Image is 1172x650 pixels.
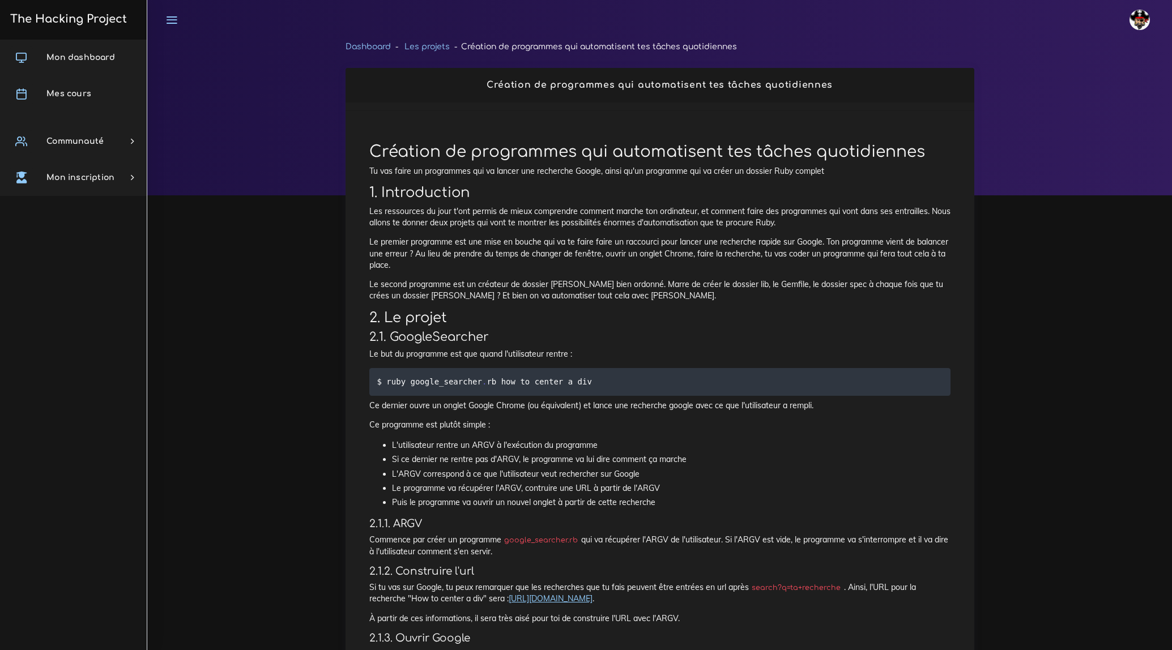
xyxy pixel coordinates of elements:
[377,375,595,388] code: $ ruby google_searcher rb how to center a div
[501,534,581,546] code: google_searcher.rb
[392,438,951,452] li: L'utilisateur rentre un ARGV à l'exécution du programme
[46,89,91,98] span: Mes cours
[450,40,737,54] li: Création de programmes qui automatisent tes tâches quotidiennes
[7,13,127,25] h3: The Hacking Project
[482,377,487,386] span: .
[392,481,951,495] li: Le programme va récupérer l'ARGV, contruire une URL à partir de l'ARGV
[46,173,114,182] span: Mon inscription
[369,613,951,624] p: À partir de ces informations, il sera très aisé pour toi de construire l'URL avec l'ARGV.
[392,467,951,481] li: L'ARGV correspond à ce que l'utilisateur veut rechercher sur Google
[404,42,450,51] a: Les projets
[369,185,951,201] h2: 1. Introduction
[369,581,951,605] p: Si tu vas sur Google, tu peux remarquer que les recherches que tu fais peuvent être entrées en ur...
[357,80,962,91] h2: Création de programmes qui automatisent tes tâches quotidiennes
[369,310,951,326] h2: 2. Le projet
[346,42,391,51] a: Dashboard
[369,236,951,271] p: Le premier programme est une mise en bouche qui va te faire faire un raccourci pour lancer une re...
[369,534,951,557] p: Commence par créer un programme qui va récupérer l'ARGV de l'utilisateur. Si l'ARGV est vide, le ...
[1130,10,1150,30] img: avatar
[369,565,951,578] h4: 2.1.2. Construire l'url
[392,495,951,510] li: Puis le programme va ouvrir un nouvel onglet à partir de cette recherche
[46,137,104,146] span: Communauté
[369,419,951,430] p: Ce programme est plutôt simple :
[369,518,951,530] h4: 2.1.1. ARGV
[369,206,951,229] p: Les ressources du jour t'ont permis de mieux comprendre comment marche ton ordinateur, et comment...
[369,400,951,411] p: Ce dernier ouvre un onglet Google Chrome (ou équivalent) et lance une recherche google avec ce qu...
[46,53,115,62] span: Mon dashboard
[369,632,951,644] h4: 2.1.3. Ouvrir Google
[369,165,951,177] p: Tu vas faire un programmes qui va lancer une recherche Google, ainsi qu'un programme qui va créer...
[369,143,951,162] h1: Création de programmes qui automatisent tes tâches quotidiennes
[369,330,951,344] h3: 2.1. GoogleSearcher
[749,582,844,593] code: search?q=ta+recherche
[509,593,593,604] a: [URL][DOMAIN_NAME]
[369,279,951,302] p: Le second programme est un créateur de dossier [PERSON_NAME] bien ordonné. Marre de créer le doss...
[369,348,951,360] p: Le but du programme est que quand l'utilisateur rentre :
[392,452,951,467] li: Si ce dernier ne rentre pas d'ARGV, le programme va lui dire comment ça marche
